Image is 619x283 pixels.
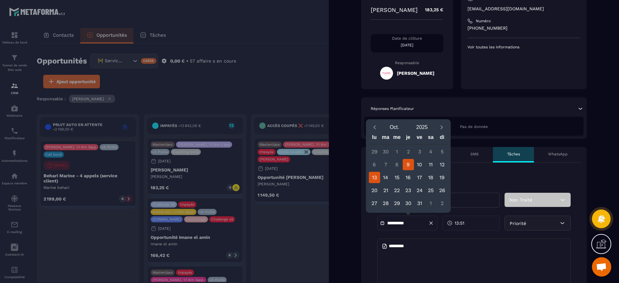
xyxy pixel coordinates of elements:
div: 21 [380,185,391,196]
div: 2 [437,198,448,209]
div: 25 [425,185,437,196]
div: 18 [425,172,437,183]
div: 3 [414,146,425,157]
div: 8 [391,159,403,170]
div: 1 [425,198,437,209]
div: lu [369,133,380,144]
div: 13 [369,172,380,183]
div: ve [414,133,425,144]
div: 26 [437,185,448,196]
span: Pas de donnée [460,124,488,129]
p: [DATE] [371,43,443,48]
div: 22 [391,185,403,196]
div: Ouvrir le chat [592,257,611,277]
div: 16 [403,172,414,183]
p: Responsable [371,61,443,65]
div: 19 [437,172,448,183]
div: 12 [437,159,448,170]
div: 15 [391,172,403,183]
div: 31 [414,198,425,209]
p: WhatsApp [548,151,568,157]
div: 5 [437,146,448,157]
div: 23 [403,185,414,196]
button: Previous month [369,123,381,132]
p: Tâches [507,151,520,157]
button: Open years overlay [408,122,436,133]
div: 29 [369,146,380,157]
p: Réponses Planificateur [371,106,414,111]
div: ma [380,133,391,144]
div: 30 [380,146,391,157]
button: Open months overlay [381,122,408,133]
h5: [PERSON_NAME] [397,71,434,76]
div: 30 [403,198,414,209]
span: Non Traité [509,197,532,202]
div: 6 [369,159,380,170]
p: Voir toutes les informations [467,44,580,50]
p: SMS [470,151,479,157]
div: 10 [414,159,425,170]
div: 1 [391,146,403,157]
div: 11 [425,159,437,170]
div: je [403,133,414,144]
span: Priorité [510,221,526,226]
div: 14 [380,172,391,183]
div: 2 [403,146,414,157]
div: di [437,133,448,144]
div: 29 [391,198,403,209]
div: Calendar wrapper [369,133,448,209]
div: 27 [369,198,380,209]
span: 13:51 [455,220,464,226]
div: Calendar days [369,146,448,209]
div: sa [425,133,437,144]
button: Next month [436,123,448,132]
div: me [391,133,403,144]
div: 17 [414,172,425,183]
div: 24 [414,185,425,196]
div: 9 [403,159,414,170]
div: 7 [380,159,391,170]
div: 28 [380,198,391,209]
div: 4 [425,146,437,157]
div: 20 [369,185,380,196]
